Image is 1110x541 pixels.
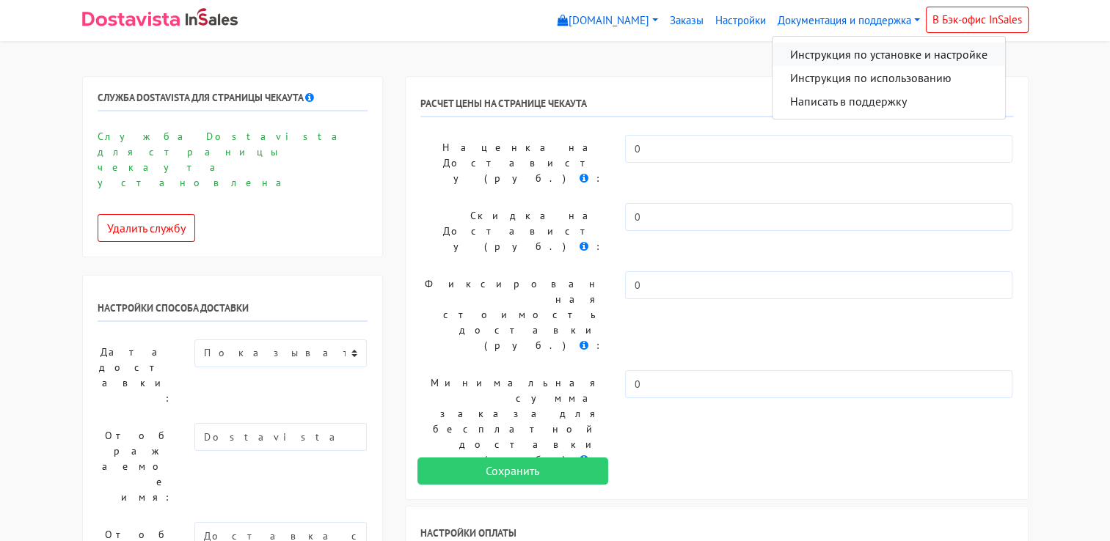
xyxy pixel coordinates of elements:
[420,97,1013,117] h6: РАСЧЕТ ЦЕНЫ НА СТРАНИЦЕ ЧЕКАУТА
[98,92,368,111] h6: Служба Dostavista для страницы чекаута
[772,36,1006,119] div: Документация и поддержка
[773,89,1005,113] a: Написать в поддержку
[98,302,368,322] h6: Настройки способа доставки
[98,214,195,242] button: Удалить службу
[772,7,926,35] a: Документация и поддержка
[98,129,368,191] p: Служба Dostavista для страницы чекаута установлена
[409,203,614,260] label: Скидка на Достависту (руб.) :
[417,457,608,485] input: Сохранить
[926,7,1029,33] a: В Бэк-офис InSales
[87,339,184,411] label: Дата доставки:
[664,7,709,35] a: Заказы
[773,43,1005,66] a: Инструкция по установке и настройке
[409,370,614,473] label: Минимальная сумма заказа для бесплатной доставки (руб.) :
[552,7,664,35] a: [DOMAIN_NAME]
[87,423,184,510] label: Отображаемое имя:
[186,8,238,26] img: InSales
[82,12,180,26] img: Dostavista - срочная курьерская служба доставки
[773,66,1005,89] a: Инструкция по использованию
[409,135,614,191] label: Наценка на Достависту (руб.) :
[709,7,772,35] a: Настройки
[409,271,614,358] label: Фиксированная стоимость доставки (руб.) :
